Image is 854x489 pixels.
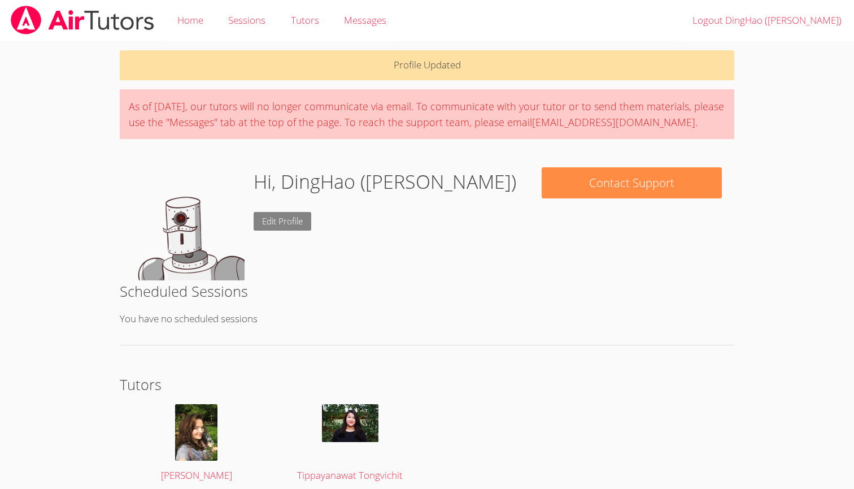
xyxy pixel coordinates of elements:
h2: Tutors [120,374,735,395]
div: As of [DATE], our tutors will no longer communicate via email. To communicate with your tutor or ... [120,89,735,139]
a: Edit Profile [254,212,311,231]
img: airtutors_banner-c4298cdbf04f3fff15de1276eac7730deb9818008684d7c2e4769d2f7ddbe033.png [10,6,155,34]
img: IMG_0561.jpeg [322,404,378,442]
button: Contact Support [542,167,722,198]
span: Messages [344,14,386,27]
span: [PERSON_NAME] [161,469,232,482]
span: Tippayanawat Tongvichit [297,469,403,482]
a: Tippayanawat Tongvichit [286,404,415,484]
p: Profile Updated [120,50,735,80]
h1: Hi, DingHao ([PERSON_NAME]) [254,167,516,196]
img: a.JPG [175,404,217,461]
h2: Scheduled Sessions [120,280,735,302]
p: You have no scheduled sessions [120,311,735,327]
a: [PERSON_NAME] [132,404,261,484]
img: default.png [132,167,245,280]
